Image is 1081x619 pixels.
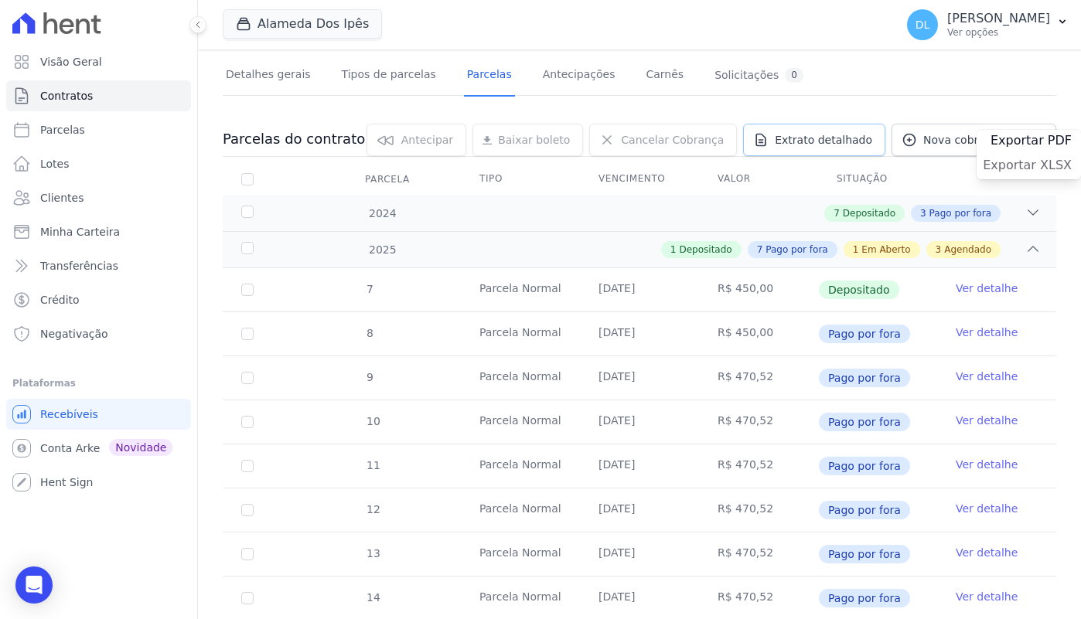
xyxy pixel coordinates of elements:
[461,312,580,355] td: Parcela Normal
[920,206,926,220] span: 3
[757,243,763,257] span: 7
[241,504,254,516] input: Só é possível selecionar pagamentos em aberto
[580,488,699,532] td: [DATE]
[699,488,818,532] td: R$ 470,52
[861,243,910,257] span: Em Aberto
[819,369,910,387] span: Pago por fora
[40,474,94,490] span: Hent Sign
[241,592,254,604] input: Só é possível selecionar pagamentos em aberto
[40,224,120,240] span: Minha Carteira
[461,532,580,576] td: Parcela Normal
[241,284,254,296] input: Só é possível selecionar pagamentos em aberto
[983,158,1072,173] span: Exportar XLSX
[461,356,580,400] td: Parcela Normal
[40,88,93,104] span: Contratos
[6,399,191,430] a: Recebíveis
[580,268,699,311] td: [DATE]
[365,283,373,295] span: 7
[339,56,439,97] a: Tipos de parcelas
[365,503,380,515] span: 12
[916,19,930,30] span: DL
[819,501,910,519] span: Pago por fora
[461,400,580,444] td: Parcela Normal
[6,46,191,77] a: Visão Geral
[40,292,80,308] span: Crédito
[580,163,699,196] th: Vencimento
[699,163,818,196] th: Valor
[40,122,85,138] span: Parcelas
[956,369,1018,384] a: Ver detalhe
[6,80,191,111] a: Contratos
[223,130,365,148] h3: Parcelas do contrato
[853,243,859,257] span: 1
[223,9,382,39] button: Alameda Dos Ipês
[714,68,803,83] div: Solicitações
[580,444,699,488] td: [DATE]
[956,501,1018,516] a: Ver detalhe
[6,284,191,315] a: Crédito
[923,132,1043,148] span: Nova cobrança avulsa
[346,164,428,195] div: Parcela
[819,457,910,475] span: Pago por fora
[711,56,806,97] a: Solicitações0
[956,545,1018,560] a: Ver detalhe
[580,400,699,444] td: [DATE]
[699,444,818,488] td: R$ 470,52
[670,243,677,257] span: 1
[40,326,108,342] span: Negativação
[936,243,942,257] span: 3
[699,268,818,311] td: R$ 450,00
[6,148,191,179] a: Lotes
[365,591,380,604] span: 14
[956,457,1018,472] a: Ver detalhe
[944,243,991,257] span: Agendado
[643,56,687,97] a: Carnês
[956,281,1018,296] a: Ver detalhe
[6,467,191,498] a: Hent Sign
[15,566,53,604] div: Open Intercom Messenger
[766,243,827,257] span: Pago por fora
[461,444,580,488] td: Parcela Normal
[6,433,191,464] a: Conta Arke Novidade
[843,206,895,220] span: Depositado
[40,54,102,70] span: Visão Geral
[743,124,885,156] a: Extrato detalhado
[464,56,515,97] a: Parcelas
[40,156,70,172] span: Lotes
[241,328,254,340] input: Só é possível selecionar pagamentos em aberto
[956,325,1018,340] a: Ver detalhe
[40,406,98,422] span: Recebíveis
[6,250,191,281] a: Transferências
[461,163,580,196] th: Tipo
[699,356,818,400] td: R$ 470,52
[983,158,1075,176] a: Exportar XLSX
[109,439,172,456] span: Novidade
[580,312,699,355] td: [DATE]
[819,325,910,343] span: Pago por fora
[818,163,937,196] th: Situação
[699,532,818,576] td: R$ 470,52
[679,243,731,257] span: Depositado
[947,11,1050,26] p: [PERSON_NAME]
[819,545,910,563] span: Pago por fora
[365,371,373,383] span: 9
[991,133,1075,151] a: Exportar PDF
[6,182,191,213] a: Clientes
[956,413,1018,428] a: Ver detalhe
[892,124,1056,156] a: Nova cobrança avulsa
[947,26,1050,39] p: Ver opções
[540,56,619,97] a: Antecipações
[775,132,872,148] span: Extrato detalhado
[223,56,314,97] a: Detalhes gerais
[6,216,191,247] a: Minha Carteira
[6,318,191,349] a: Negativação
[895,3,1081,46] button: DL [PERSON_NAME] Ver opções
[365,459,380,471] span: 11
[819,589,910,607] span: Pago por fora
[6,114,191,145] a: Parcelas
[461,268,580,311] td: Parcela Normal
[699,400,818,444] td: R$ 470,52
[365,327,373,339] span: 8
[241,416,254,428] input: Só é possível selecionar pagamentos em aberto
[834,206,840,220] span: 7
